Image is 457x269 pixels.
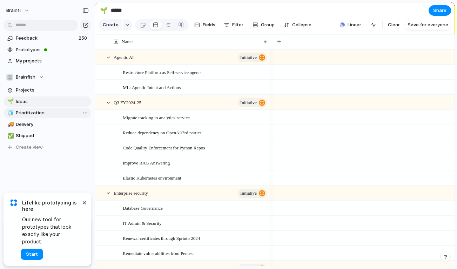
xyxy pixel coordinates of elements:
span: Brainfish [16,74,35,81]
span: IT Admin & Security [123,219,162,227]
span: Delivery [16,121,89,128]
button: initiative [238,53,267,62]
button: Save for everyone [405,19,451,31]
span: Clear [388,21,400,28]
span: Linear [348,21,361,28]
a: 🧊Prioritization [4,108,91,118]
a: 🌱Ideas [4,96,91,107]
span: Q3 FY2024-25 [114,98,141,106]
span: Database Governance [123,204,163,212]
button: Linear [337,20,364,30]
div: 🌱 [100,6,108,15]
button: Collapse [281,19,314,31]
span: Improve RAG Answering [123,159,170,167]
span: Projects [16,87,89,94]
span: Filter [232,21,243,28]
button: 🚚 [6,121,13,128]
button: ✅ [6,132,13,139]
span: initiative [240,188,257,198]
span: Start [26,251,38,258]
span: Ideas [16,98,89,105]
a: My projects [4,56,91,66]
span: Prioritization [16,109,89,116]
span: Create view [16,144,43,151]
button: Create view [4,142,91,153]
a: ✅Shipped [4,130,91,141]
button: Start [21,249,43,260]
span: Collapse [292,21,311,28]
span: Create [103,21,119,28]
span: Name [122,38,133,45]
button: brainfi [3,5,33,16]
button: Group [249,19,278,31]
span: My projects [16,58,89,65]
span: initiative [240,53,257,62]
span: Renewal certificates through Sprinto 2024 [123,234,200,242]
span: brainfi [6,7,21,14]
div: ✅ [7,132,12,140]
button: 🌱 [6,98,13,105]
button: Share [429,5,451,16]
button: 🌱 [98,5,109,16]
button: 🏢Brainfish [4,72,91,82]
a: Projects [4,85,91,95]
span: initiative [240,98,257,108]
span: Remediate vulnerabilities from Pentest [123,249,194,257]
div: 🏢 [6,74,13,81]
button: Filter [221,19,246,31]
button: Fields [191,19,218,31]
span: Agentic AI [114,53,134,61]
div: 🧊 [7,109,12,117]
div: 🌱 [7,97,12,106]
span: Migrate tracking to analytics-service [123,113,190,121]
span: Feedback [16,35,76,42]
button: initiative [238,98,267,107]
button: 🧊 [6,109,13,116]
a: 🚚Delivery [4,119,91,130]
button: Create [99,19,122,31]
a: Feedback250 [4,33,91,43]
span: Share [433,7,446,14]
span: Group [261,21,275,28]
span: Fields [203,21,215,28]
span: Code Quality Enforcement for Python Repos [123,143,205,152]
button: Dismiss [80,198,88,207]
button: initiative [238,189,267,198]
span: Shipped [16,132,89,139]
button: Clear [385,19,403,31]
span: Save for everyone [408,21,448,28]
a: Prototypes [4,45,91,55]
span: Reduce dependency on OpenAI/3rd parties [123,128,202,136]
span: Our new tool for prototypes that look exactly like your product. [22,216,81,245]
span: Prototypes [16,46,89,53]
span: Lifelike prototyping is here [22,200,81,212]
span: Elastic Kubernetes environment [123,174,181,182]
span: Enterprise security [114,189,148,197]
span: 250 [79,35,88,42]
span: ML: Agentic Intent and Actions [123,83,181,91]
div: 🚚 [7,120,12,128]
span: Restructure Platform as Self-service agents [123,68,202,76]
